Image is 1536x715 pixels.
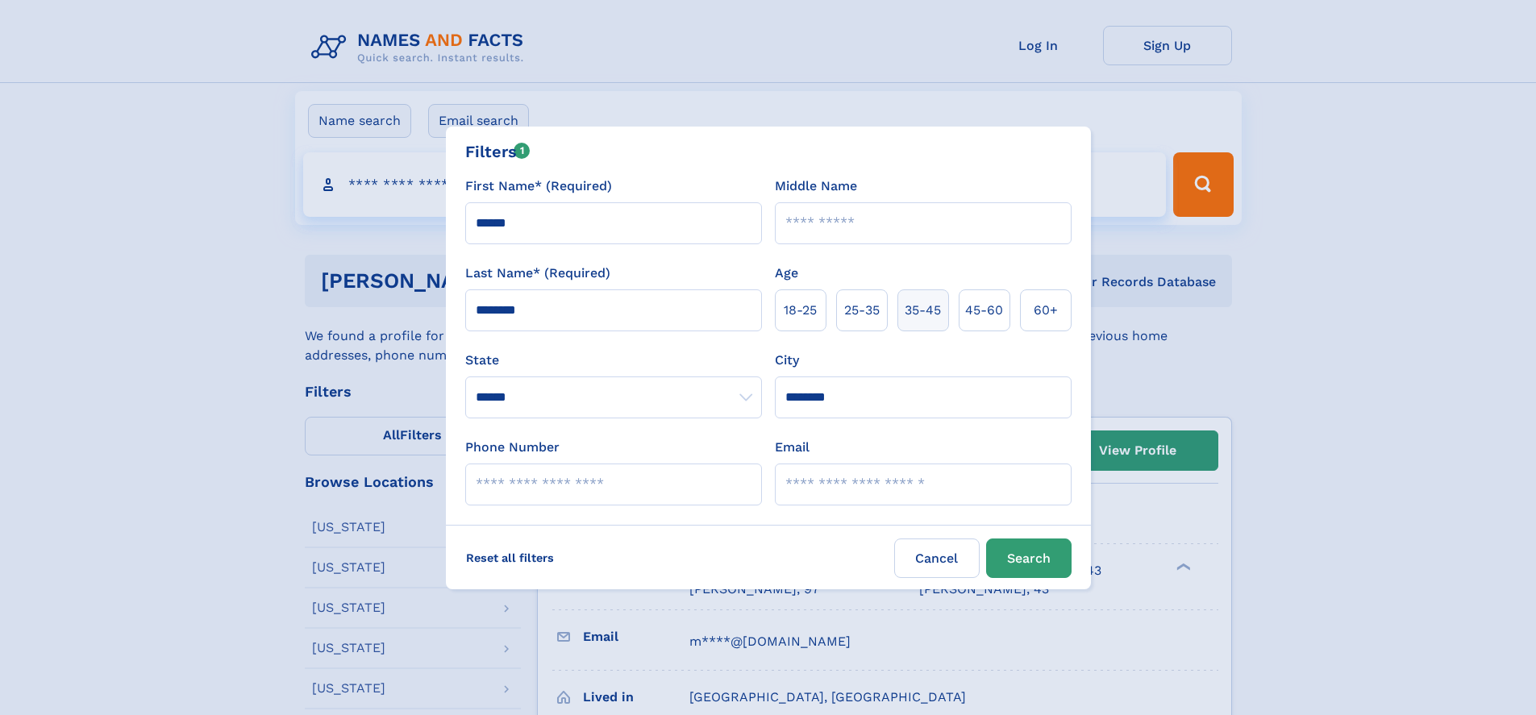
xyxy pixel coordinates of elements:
[465,351,762,370] label: State
[775,264,798,283] label: Age
[1034,301,1058,320] span: 60+
[465,438,560,457] label: Phone Number
[465,139,531,164] div: Filters
[456,538,564,577] label: Reset all filters
[965,301,1003,320] span: 45‑60
[775,438,810,457] label: Email
[775,177,857,196] label: Middle Name
[784,301,817,320] span: 18‑25
[986,538,1072,578] button: Search
[894,538,980,578] label: Cancel
[775,351,799,370] label: City
[905,301,941,320] span: 35‑45
[844,301,880,320] span: 25‑35
[465,177,612,196] label: First Name* (Required)
[465,264,610,283] label: Last Name* (Required)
